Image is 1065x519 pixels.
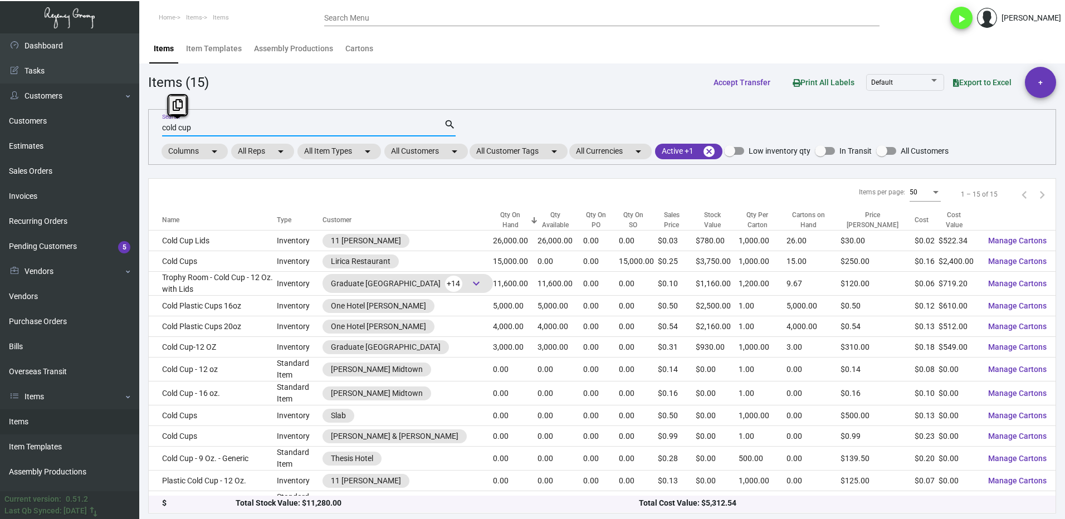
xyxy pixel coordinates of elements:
td: 0.00 [583,471,619,491]
div: 11 [PERSON_NAME] [331,235,401,247]
div: Current version: [4,493,61,505]
td: Inventory [277,272,323,296]
button: + [1025,67,1056,98]
td: 0.00 [583,231,619,251]
td: 26,000.00 [493,231,538,251]
td: $0.00 [939,426,979,447]
span: Manage Cartons [988,476,1047,485]
td: $0.07 [915,471,939,491]
td: $0.00 [939,491,979,515]
td: Inventory [277,337,323,358]
td: 4,000.00 [538,316,583,337]
td: $0.16 [658,381,696,405]
td: $0.08 [915,358,939,381]
td: $0.50 [841,296,915,316]
mat-icon: cancel [702,145,716,158]
button: Manage Cartons [979,405,1056,425]
div: Cartons on Hand [786,210,830,230]
span: Export to Excel [953,78,1012,87]
td: 1,000.00 [739,337,786,358]
td: 1,000.00 [739,405,786,426]
td: $522.34 [939,231,979,251]
td: $0.54 [658,316,696,337]
div: $ [162,498,236,510]
td: $0.03 [658,231,696,251]
td: $0.99 [841,426,915,447]
span: Manage Cartons [988,411,1047,420]
div: Items per page: [859,187,905,197]
span: Items [186,14,202,21]
td: 15,000.00 [619,251,658,272]
td: Inventory [277,426,323,447]
td: 500.00 [739,447,786,471]
td: 0.00 [786,471,841,491]
td: Cold Cup Lids [149,231,277,251]
td: Inventory [277,316,323,337]
td: 0.00 [583,272,619,296]
div: Qty On PO [583,210,609,230]
div: Items [154,43,174,55]
td: $0.00 [939,358,979,381]
div: Stock Value [696,210,739,230]
td: 0.00 [619,337,658,358]
mat-icon: arrow_drop_down [632,145,645,158]
td: Standard Item [277,358,323,381]
td: 0.00 [538,426,583,447]
div: Name [162,215,179,225]
button: Manage Cartons [979,273,1056,293]
td: $0.50 [658,405,696,426]
td: $0.00 [696,447,739,471]
mat-icon: arrow_drop_down [448,145,461,158]
div: Cost Value [939,210,979,230]
td: $0.25 [658,251,696,272]
mat-chip: All Currencies [569,144,652,159]
td: 0.00 [786,358,841,381]
td: $500.00 [841,405,915,426]
td: 3,000.00 [493,337,538,358]
td: $0.12 [915,296,939,316]
div: One Hotel [PERSON_NAME] [331,321,426,332]
td: $0.00 [696,358,739,381]
td: 0.00 [786,381,841,405]
div: Cost [915,215,939,225]
td: 0.00 [538,381,583,405]
button: Manage Cartons [979,493,1056,513]
span: In Transit [839,144,872,158]
td: 26,000.00 [538,231,583,251]
td: 0.00 [619,405,658,426]
span: Manage Cartons [988,322,1047,331]
td: Cold Cup - 16 oz. [149,381,277,405]
button: Previous page [1015,185,1033,203]
td: Inventory [277,231,323,251]
td: $0.20 [915,447,939,471]
td: 0.00 [583,251,619,272]
mat-chip: All Item Types [297,144,381,159]
button: Accept Transfer [705,72,779,92]
div: 11 [PERSON_NAME] [331,475,401,487]
mat-chip: All Customer Tags [470,144,568,159]
td: $0.14 [658,358,696,381]
td: Cold Cup-12 OZ [149,337,277,358]
td: $719.20 [939,272,979,296]
td: Plastic Cold Cup - 12 Oz. [149,471,277,491]
td: Standard Item [277,381,323,405]
div: Slab [331,410,346,422]
span: Manage Cartons [988,432,1047,440]
div: Qty Per Carton [739,210,776,230]
button: Manage Cartons [979,383,1056,403]
td: $780.00 [696,231,739,251]
button: Manage Cartons [979,296,1056,316]
div: Type [277,215,291,225]
td: 0.00 [538,251,583,272]
td: Inventory [277,405,323,426]
td: 0.00 [583,405,619,426]
td: 3,000.00 [538,337,583,358]
td: $30.00 [841,231,915,251]
td: 1.00 [739,426,786,447]
td: 0.00 [493,426,538,447]
td: $1,160.00 [696,272,739,296]
td: 0.00 [786,447,841,471]
button: Manage Cartons [979,448,1056,468]
td: 0.00 [739,491,786,515]
td: 0.00 [786,405,841,426]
